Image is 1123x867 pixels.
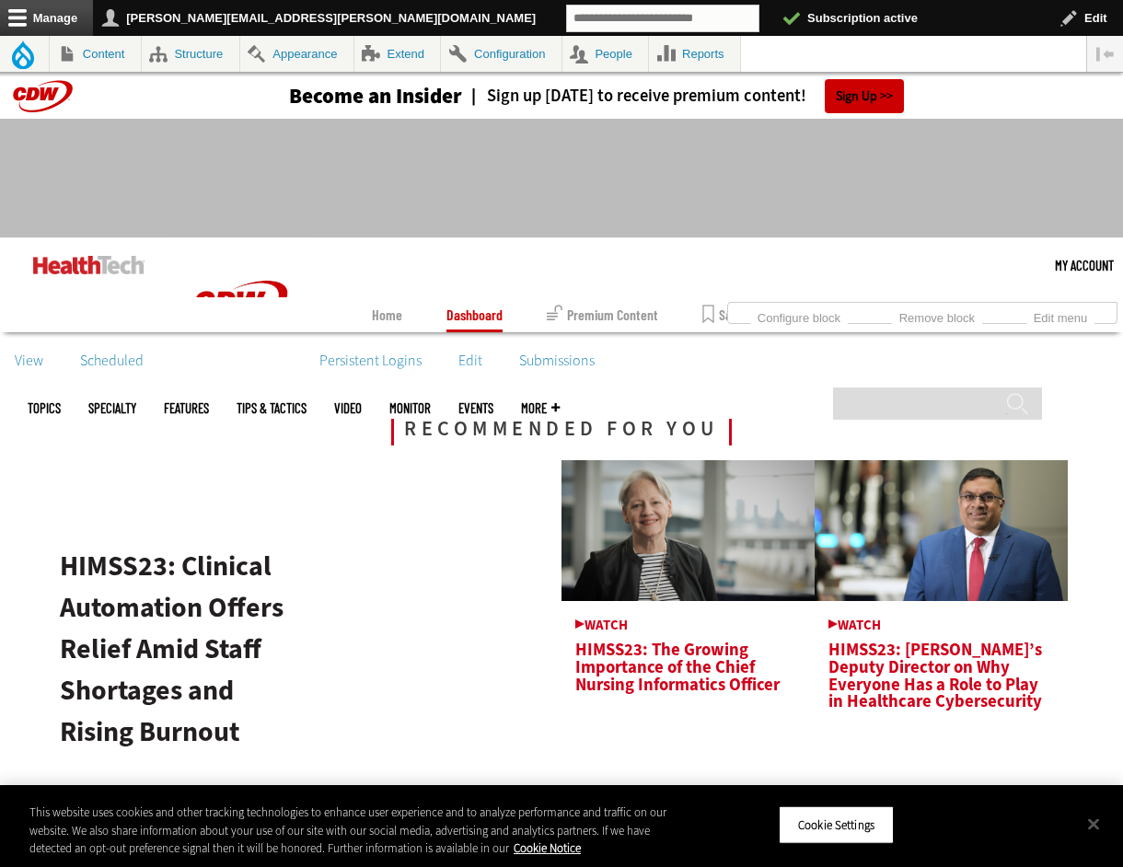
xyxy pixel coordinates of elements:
a: HIMSS23: The Growing Importance of the Chief Nursing Informatics Officer [575,618,801,695]
a: CDW [172,359,310,378]
a: Extend [354,36,441,72]
img: Home [172,237,310,374]
a: Edit menu [1026,306,1094,326]
div: User menu [1055,237,1114,293]
iframe: advertisement [226,137,897,220]
a: Video [334,401,362,415]
a: More information about your privacy [514,840,581,856]
a: HIMSS23: Clinical Automation Offers Relief Amid Staff Shortages and Rising Burnout [60,542,284,756]
span: More [521,401,560,415]
a: Reports [649,36,740,72]
a: MonITor [389,401,431,415]
a: Dashboard [446,297,503,332]
span: Topics [28,401,61,415]
img: Nitin Natarajan [815,460,1068,601]
a: People [562,36,649,72]
a: Configure block [750,306,848,326]
img: Thumbnail [561,460,815,601]
a: Remove block [892,306,982,326]
h3: Become an Insider [289,86,462,107]
a: Sign up [DATE] to receive premium content! [462,87,806,105]
a: Sign Up [825,79,904,113]
a: Saved [702,297,751,332]
a: Home [372,297,402,332]
span: Specialty [88,401,136,415]
a: My Account [1055,237,1114,293]
a: Configuration [441,36,561,72]
a: HIMSS23: [PERSON_NAME]’s Deputy Director on Why Everyone Has a Role to Play in Healthcare Cyberse... [828,618,1054,712]
a: Become an Insider [220,86,462,107]
button: Cookie Settings [779,805,894,844]
img: Home [33,256,145,274]
a: Events [458,401,493,415]
button: Vertical orientation [1087,36,1123,72]
a: Appearance [240,36,353,72]
a: Content [50,36,141,72]
a: Tips & Tactics [237,401,307,415]
a: Features [164,401,209,415]
a: Structure [142,36,239,72]
a: Premium Content [547,297,658,332]
div: This website uses cookies and other tracking technologies to enhance user experience and to analy... [29,803,674,858]
button: Close [1073,803,1114,844]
